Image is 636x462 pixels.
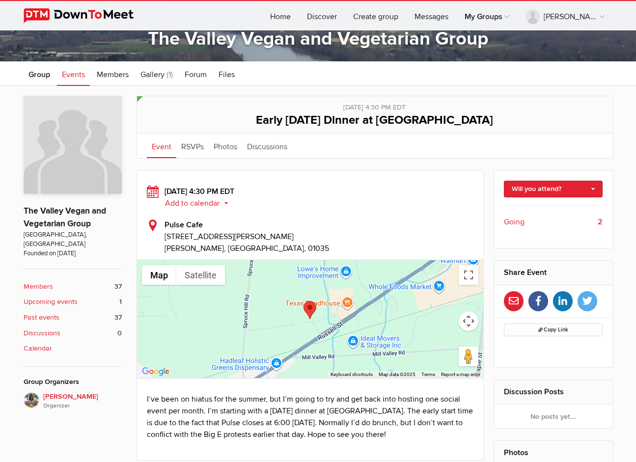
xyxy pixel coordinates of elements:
[24,392,122,411] a: [PERSON_NAME]Organizer
[504,216,525,228] span: Going
[494,405,612,428] div: No posts yet...
[24,343,122,354] a: Calendar
[242,134,292,158] a: Discussions
[299,1,345,30] a: Discover
[147,186,474,209] div: [DATE] 4:30 PM EDT
[165,199,236,208] button: Add to calendar
[24,206,106,229] a: The Valley Vegan and Vegetarian Group
[256,113,493,127] span: Early [DATE] Dinner at [GEOGRAPHIC_DATA]
[214,61,240,86] a: Files
[142,265,176,285] button: Show street map
[209,134,242,158] a: Photos
[92,61,134,86] a: Members
[24,328,122,339] a: Discussions 0
[148,27,488,50] a: The Valley Vegan and Vegetarian Group
[24,392,39,408] img: Melissa T
[598,216,603,228] b: 2
[24,297,122,307] a: Upcoming events 1
[504,324,603,336] button: Copy Link
[166,70,173,80] span: (1)
[165,244,329,253] span: [PERSON_NAME], [GEOGRAPHIC_DATA], 01035
[24,312,59,323] b: Past events
[24,61,55,86] a: Group
[24,343,52,354] b: Calendar
[97,70,129,80] span: Members
[331,371,373,378] button: Keyboard shortcuts
[139,365,172,378] a: Open this area in Google Maps (opens a new window)
[139,365,172,378] img: Google
[43,391,122,411] span: [PERSON_NAME]
[165,220,203,230] b: Pulse Cafe
[180,61,212,86] a: Forum
[262,1,299,30] a: Home
[147,393,474,440] p: I’ve been on hiatus for the summer, but I’m going to try and get back into hosting one social eve...
[165,231,474,243] span: [STREET_ADDRESS][PERSON_NAME]
[24,297,78,307] b: Upcoming events
[379,372,415,377] span: Map data ©2025
[24,249,122,258] span: Founded on [DATE]
[24,328,60,339] b: Discussions
[407,1,456,30] a: Messages
[24,312,122,323] a: Past events 37
[140,70,165,80] span: Gallery
[24,8,149,23] img: DownToMeet
[459,347,478,366] button: Drag Pegman onto the map to open Street View
[57,61,90,86] a: Events
[117,328,122,339] span: 0
[43,402,122,410] i: Organizer
[504,261,603,284] h2: Share Event
[504,448,528,458] a: Photos
[119,297,122,307] span: 1
[421,372,435,377] a: Terms (opens in new tab)
[185,70,207,80] span: Forum
[457,1,517,30] a: My Groups
[219,70,235,80] span: Files
[518,1,612,30] a: [PERSON_NAME]
[504,181,603,197] a: Will you attend?
[28,70,50,80] span: Group
[114,312,122,323] span: 37
[24,281,53,292] b: Members
[24,377,122,387] div: Group Organizers
[459,265,478,285] button: Toggle fullscreen view
[345,1,406,30] a: Create group
[441,372,480,377] a: Report a map error
[114,281,122,292] span: 37
[538,326,568,333] span: Copy Link
[24,96,122,194] img: The Valley Vegan and Vegetarian Group
[24,230,122,249] span: [GEOGRAPHIC_DATA], [GEOGRAPHIC_DATA]
[504,387,564,397] a: Discussion Posts
[136,61,178,86] a: Gallery (1)
[176,134,209,158] a: RSVPs
[62,70,85,80] span: Events
[147,96,603,113] div: [DATE] 4:30 PM EDT
[176,265,225,285] button: Show satellite imagery
[147,134,176,158] a: Event
[459,311,478,331] button: Map camera controls
[24,281,122,292] a: Members 37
